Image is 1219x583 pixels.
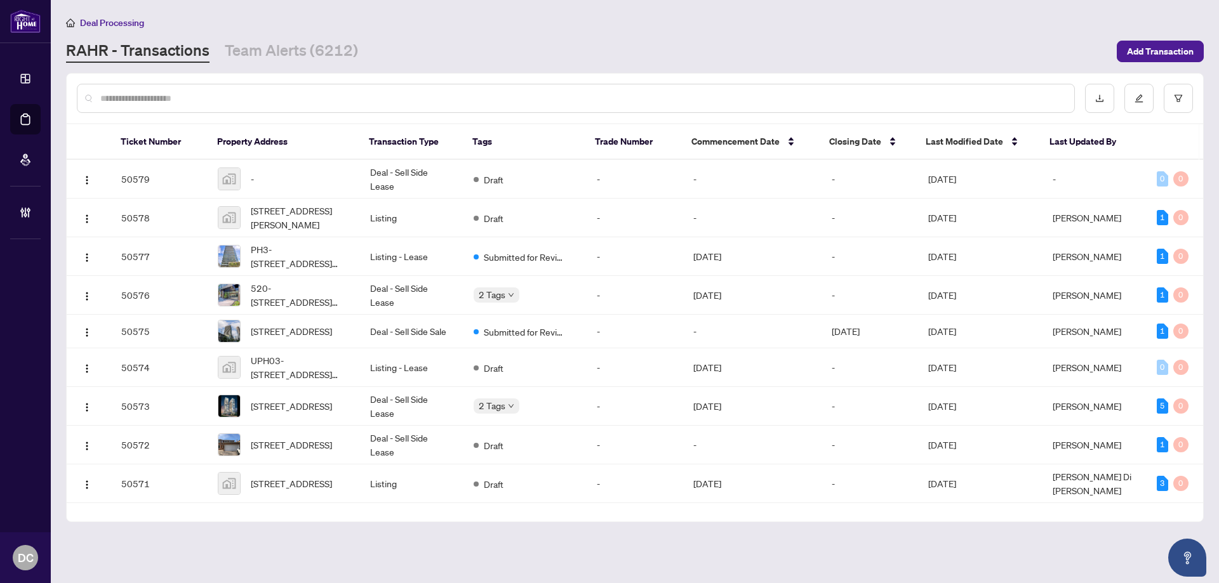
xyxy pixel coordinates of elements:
th: Closing Date [819,124,916,160]
td: - [587,464,683,503]
td: 50577 [111,237,208,276]
img: thumbnail-img [218,246,240,267]
td: - [587,315,683,348]
td: - [683,199,822,237]
span: [DATE] [928,400,956,412]
div: 0 [1157,171,1168,187]
div: 0 [1173,360,1189,375]
button: Logo [77,169,97,189]
td: Deal - Sell Side Lease [360,276,463,315]
button: Logo [77,285,97,305]
td: - [822,387,918,426]
button: edit [1124,84,1154,113]
button: Open asap [1168,539,1206,577]
td: Deal - Sell Side Lease [360,387,463,426]
td: - [587,276,683,315]
span: Draft [484,438,503,452]
th: Tags [462,124,585,160]
td: - [587,237,683,276]
img: thumbnail-img [218,168,240,190]
div: 0 [1173,398,1189,414]
span: [DATE] [928,289,956,301]
button: Logo [77,473,97,494]
td: [PERSON_NAME] Di [PERSON_NAME] [1042,464,1146,503]
button: Logo [77,435,97,455]
span: Closing Date [829,134,881,148]
td: 50578 [111,199,208,237]
td: Deal - Sell Side Sale [360,315,463,348]
th: Transaction Type [359,124,462,160]
td: - [587,348,683,387]
div: 0 [1157,360,1168,375]
th: Last Modified Date [916,124,1039,160]
span: down [508,292,514,298]
span: [DATE] [928,212,956,223]
td: - [683,426,822,464]
img: thumbnail-img [218,473,240,494]
button: Logo [77,246,97,266]
span: [DATE] [928,439,956,450]
td: 50579 [111,160,208,199]
td: - [822,426,918,464]
div: 0 [1173,437,1189,452]
td: 50571 [111,464,208,503]
img: thumbnail-img [218,207,240,228]
img: logo [10,10,41,33]
span: down [508,403,514,409]
span: [DATE] [928,251,956,262]
span: [STREET_ADDRESS] [251,438,332,452]
td: - [822,237,918,276]
td: - [587,199,683,237]
span: Draft [484,173,503,187]
td: Deal - Sell Side Lease [360,426,463,464]
span: - [251,172,254,186]
td: [PERSON_NAME] [1042,426,1146,464]
td: [PERSON_NAME] [1042,276,1146,315]
a: RAHR - Transactions [66,40,210,63]
span: [DATE] [928,478,956,489]
span: Draft [484,477,503,491]
img: Logo [82,252,92,263]
span: [STREET_ADDRESS][PERSON_NAME] [251,204,350,232]
td: Listing - Lease [360,237,463,276]
img: Logo [82,175,92,185]
img: Logo [82,364,92,374]
td: [PERSON_NAME] [1042,199,1146,237]
th: Commencement Date [681,124,819,160]
td: [PERSON_NAME] [1042,387,1146,426]
span: [STREET_ADDRESS] [251,324,332,338]
span: 2 Tags [479,287,505,302]
span: PH3-[STREET_ADDRESS][PERSON_NAME] [251,242,350,270]
span: Last Modified Date [926,134,1003,148]
th: Last Updated By [1039,124,1143,160]
span: Add Transaction [1127,41,1194,62]
button: Add Transaction [1117,41,1204,62]
div: 3 [1157,476,1168,491]
span: home [66,18,75,27]
img: thumbnail-img [218,284,240,306]
td: [DATE] [683,276,822,315]
span: edit [1135,94,1143,103]
img: thumbnail-img [218,357,240,378]
span: [STREET_ADDRESS] [251,399,332,413]
button: download [1085,84,1114,113]
td: 50575 [111,315,208,348]
button: Logo [77,321,97,341]
img: Logo [82,480,92,490]
span: [STREET_ADDRESS] [251,476,332,490]
td: - [683,160,822,199]
td: 50574 [111,348,208,387]
td: Deal - Sell Side Lease [360,160,463,199]
button: Logo [77,357,97,377]
td: - [822,199,918,237]
th: Trade Number [585,124,681,160]
span: Deal Processing [80,17,144,29]
span: 2 Tags [479,398,505,413]
span: download [1095,94,1104,103]
td: [DATE] [683,387,822,426]
td: - [822,160,918,199]
td: Listing [360,464,463,503]
span: Submitted for Review [484,325,566,339]
img: Logo [82,441,92,451]
img: Logo [82,327,92,337]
